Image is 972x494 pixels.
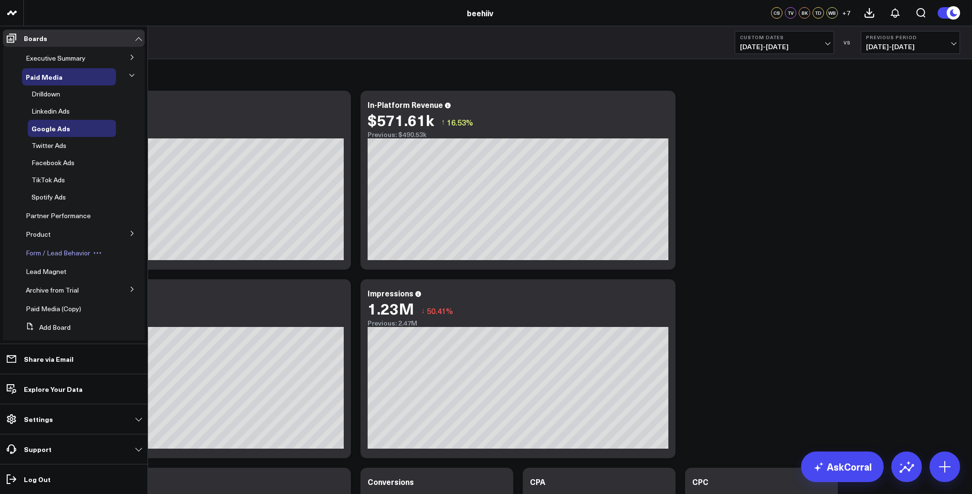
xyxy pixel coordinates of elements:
[26,248,90,257] span: Form / Lead Behavior
[26,231,51,238] a: Product
[842,10,850,16] span: + 7
[441,116,445,128] span: ↑
[26,267,66,276] span: Lead Magnet
[826,7,838,19] div: WB
[840,7,852,19] button: +7
[368,319,668,327] div: Previous: 2.47M
[3,471,145,488] a: Log Out
[32,176,65,184] a: TikTok Ads
[24,385,83,393] p: Explore Your Data
[866,43,955,51] span: [DATE] - [DATE]
[530,476,545,487] div: CPA
[785,7,796,19] div: TV
[861,31,960,54] button: Previous Period[DATE]-[DATE]
[26,211,91,220] span: Partner Performance
[24,475,51,483] p: Log Out
[368,288,413,298] div: Impressions
[839,40,856,45] div: VS
[26,54,85,62] a: Executive Summary
[740,43,829,51] span: [DATE] - [DATE]
[26,286,79,294] a: Archive from Trial
[771,7,782,19] div: CS
[32,175,65,184] span: TikTok Ads
[43,131,344,138] div: Previous: $81.4k
[24,34,47,42] p: Boards
[32,141,66,150] span: Twitter Ads
[692,476,708,487] div: CPC
[32,142,66,149] a: Twitter Ads
[26,73,63,81] a: Paid Media
[26,53,85,63] span: Executive Summary
[26,285,79,294] span: Archive from Trial
[368,131,668,138] div: Previous: $490.53k
[447,117,473,127] span: 16.53%
[740,34,829,40] b: Custom Dates
[421,305,425,317] span: ↓
[26,304,81,313] span: Paid Media (Copy)
[24,415,53,423] p: Settings
[32,89,60,98] span: Drilldown
[24,355,74,363] p: Share via Email
[32,158,74,167] span: Facebook Ads
[43,319,344,327] div: Previous: 490.53
[368,99,443,110] div: In-Platform Revenue
[801,452,884,482] a: AskCorral
[26,212,91,220] a: Partner Performance
[799,7,810,19] div: BK
[32,106,70,116] span: Linkedin Ads
[368,300,414,317] div: 1.23M
[26,230,51,239] span: Product
[32,159,74,167] a: Facebook Ads
[26,268,66,275] a: Lead Magnet
[32,107,70,115] a: Linkedin Ads
[26,305,81,313] a: Paid Media (Copy)
[368,476,414,487] div: Conversions
[467,8,493,18] a: beehiiv
[813,7,824,19] div: TD
[427,305,453,316] span: 50.41%
[32,192,66,201] span: Spotify Ads
[32,125,70,132] a: Google Ads
[866,34,955,40] b: Previous Period
[368,111,434,128] div: $571.61k
[26,72,63,82] span: Paid Media
[32,193,66,201] a: Spotify Ads
[735,31,834,54] button: Custom Dates[DATE]-[DATE]
[22,319,71,336] button: Add Board
[32,90,60,98] a: Drilldown
[26,249,90,257] a: Form / Lead Behavior
[32,124,70,133] span: Google Ads
[24,445,52,453] p: Support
